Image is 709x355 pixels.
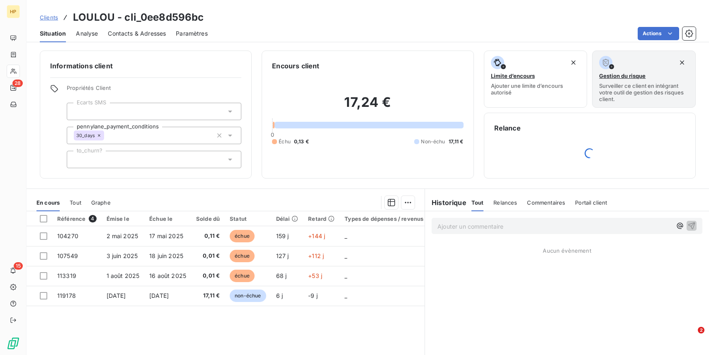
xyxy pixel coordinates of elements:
[592,51,696,108] button: Gestion du risqueSurveiller ce client en intégrant votre outil de gestion des risques client.
[196,252,220,260] span: 0,01 €
[50,61,241,71] h6: Informations client
[484,51,588,108] button: Limite d’encoursAjouter une limite d’encours autorisé
[14,262,23,270] span: 15
[599,82,689,102] span: Surveiller ce client en intégrant votre outil de gestion des risques client.
[230,290,266,302] span: non-échue
[7,5,20,18] div: HP
[89,215,96,222] span: 4
[276,292,283,299] span: 6 j
[70,199,81,206] span: Tout
[12,80,23,87] span: 28
[681,327,701,347] iframe: Intercom live chat
[698,327,704,333] span: 2
[638,27,679,40] button: Actions
[149,232,183,239] span: 17 mai 2025
[149,215,186,222] div: Échue le
[104,132,111,139] input: Ajouter une valeur
[107,252,138,259] span: 3 juin 2025
[196,292,220,300] span: 17,11 €
[40,14,58,21] span: Clients
[7,337,20,350] img: Logo LeanPay
[108,29,166,38] span: Contacts & Adresses
[345,232,347,239] span: _
[494,123,685,133] h6: Relance
[308,232,325,239] span: +144 j
[149,252,183,259] span: 18 juin 2025
[230,215,266,222] div: Statut
[76,133,95,138] span: 30_days
[76,29,98,38] span: Analyse
[276,232,289,239] span: 159 j
[73,10,204,25] h3: LOULOU - cli_0ee8d596bc
[276,272,287,279] span: 68 j
[230,230,255,242] span: échue
[575,199,607,206] span: Portail client
[230,270,255,282] span: échue
[425,198,466,208] h6: Historique
[36,199,60,206] span: En cours
[196,215,220,222] div: Solde dû
[308,292,318,299] span: -9 j
[308,252,324,259] span: +112 j
[230,250,255,262] span: échue
[67,85,241,96] span: Propriétés Client
[196,272,220,280] span: 0,01 €
[149,292,169,299] span: [DATE]
[345,252,347,259] span: _
[471,199,484,206] span: Tout
[271,131,274,138] span: 0
[40,29,66,38] span: Situation
[308,272,322,279] span: +53 j
[272,61,319,71] h6: Encours client
[449,138,464,145] span: 17,11 €
[107,272,140,279] span: 1 août 2025
[491,72,535,79] span: Limite d’encours
[107,292,126,299] span: [DATE]
[599,72,646,79] span: Gestion du risque
[421,138,445,145] span: Non-échu
[491,82,580,96] span: Ajouter une limite d’encours autorisé
[40,13,58,22] a: Clients
[345,215,423,222] div: Types de dépenses / revenus
[176,29,208,38] span: Paramètres
[57,252,78,259] span: 107549
[107,232,138,239] span: 2 mai 2025
[91,199,111,206] span: Graphe
[74,108,80,115] input: Ajouter une valeur
[345,272,347,279] span: _
[345,292,347,299] span: _
[196,232,220,240] span: 0,11 €
[149,272,186,279] span: 16 août 2025
[57,215,97,222] div: Référence
[276,215,299,222] div: Délai
[493,199,517,206] span: Relances
[57,272,76,279] span: 113319
[308,215,335,222] div: Retard
[57,232,78,239] span: 104270
[294,138,309,145] span: 0,13 €
[107,215,140,222] div: Émise le
[57,292,76,299] span: 119178
[272,94,463,119] h2: 17,24 €
[527,199,565,206] span: Commentaires
[279,138,291,145] span: Échu
[543,247,591,254] span: Aucun évènement
[74,156,80,163] input: Ajouter une valeur
[276,252,289,259] span: 127 j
